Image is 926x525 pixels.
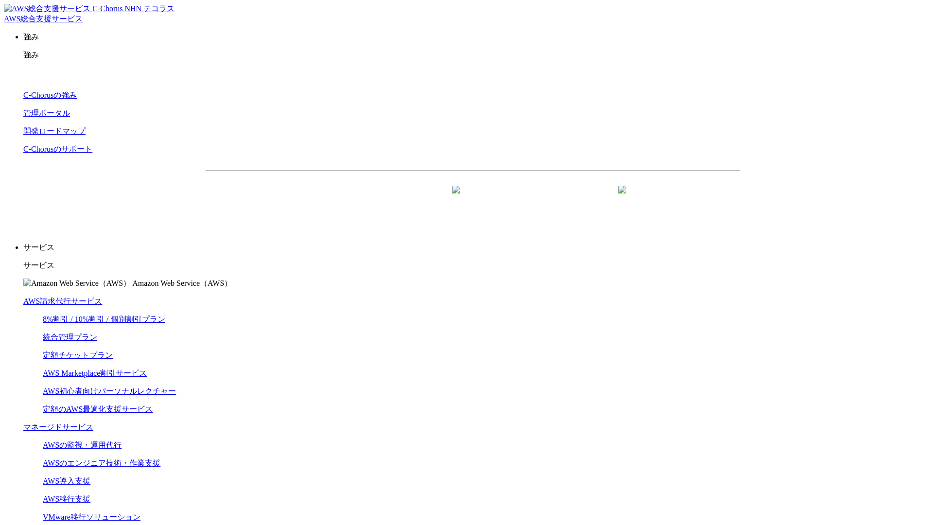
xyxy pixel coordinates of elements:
a: マネージドサービス [23,423,93,431]
p: サービス [23,243,922,253]
p: 強み [23,32,922,42]
img: Amazon Web Service（AWS） [23,279,131,289]
a: AWS Marketplace割引サービス [43,369,147,377]
img: 矢印 [618,186,626,211]
p: 強み [23,50,922,60]
a: AWSの監視・運用代行 [43,441,122,449]
a: VMware移行ソリューション [43,513,140,521]
a: 統合管理プラン [43,333,97,341]
a: AWS初心者向けパーソナルレクチャー [43,387,176,395]
a: 定額チケットプラン [43,351,113,359]
a: 資料を請求する [312,186,468,210]
a: まずは相談する [478,186,634,210]
a: AWS請求代行サービス [23,297,102,305]
a: AWS総合支援サービス C-Chorus NHN テコラスAWS総合支援サービス [4,4,175,23]
a: 8%割引 / 10%割引 / 個別割引プラン [43,315,165,323]
p: サービス [23,261,922,271]
img: 矢印 [452,186,460,211]
a: 管理ポータル [23,109,70,117]
a: AWS導入支援 [43,477,90,485]
a: AWSのエンジニア技術・作業支援 [43,459,160,467]
a: C-Chorusのサポート [23,145,92,153]
a: 開発ロードマップ [23,127,86,135]
a: AWS移行支援 [43,495,90,503]
span: Amazon Web Service（AWS） [132,279,232,287]
a: C-Chorusの強み [23,91,77,99]
a: 定額のAWS最適化支援サービス [43,405,153,413]
img: AWS総合支援サービス C-Chorus [4,4,123,14]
